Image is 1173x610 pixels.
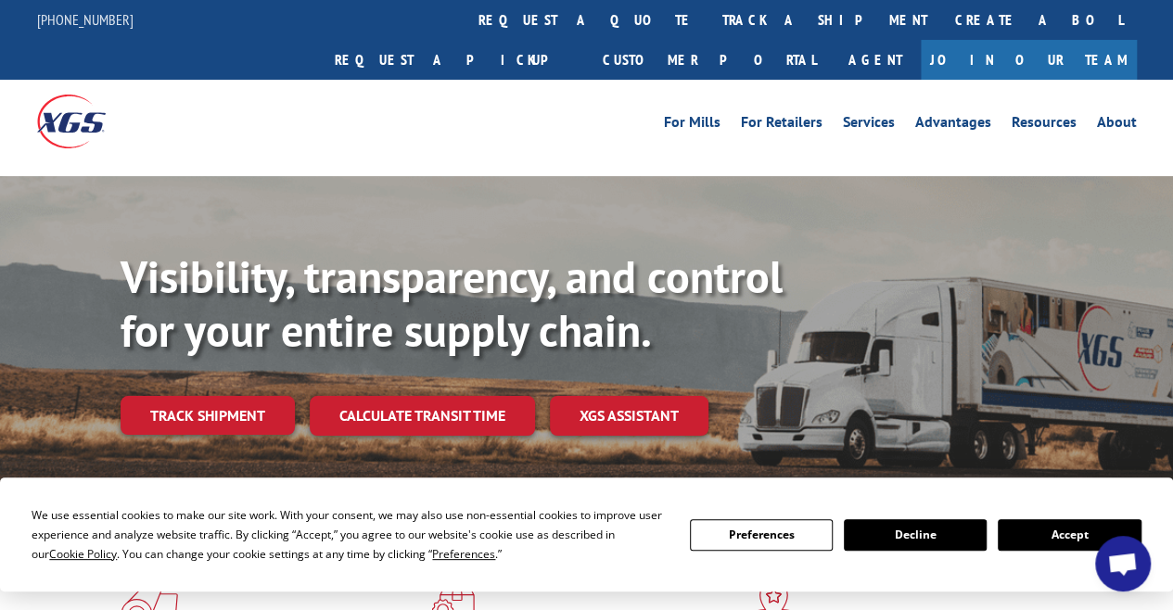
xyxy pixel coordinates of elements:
a: Track shipment [121,396,295,435]
a: For Mills [664,115,720,135]
a: [PHONE_NUMBER] [37,10,134,29]
a: About [1097,115,1137,135]
button: Preferences [690,519,833,551]
b: Visibility, transparency, and control for your entire supply chain. [121,248,783,359]
a: For Retailers [741,115,822,135]
a: XGS ASSISTANT [550,396,708,436]
a: Services [843,115,895,135]
a: Advantages [915,115,991,135]
a: Agent [830,40,921,80]
span: Preferences [432,546,495,562]
a: Resources [1012,115,1077,135]
a: Calculate transit time [310,396,535,436]
div: Open chat [1095,536,1151,591]
a: Customer Portal [589,40,830,80]
button: Accept [998,519,1141,551]
button: Decline [844,519,987,551]
a: Join Our Team [921,40,1137,80]
div: We use essential cookies to make our site work. With your consent, we may also use non-essential ... [32,505,667,564]
span: Cookie Policy [49,546,117,562]
a: Request a pickup [321,40,589,80]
